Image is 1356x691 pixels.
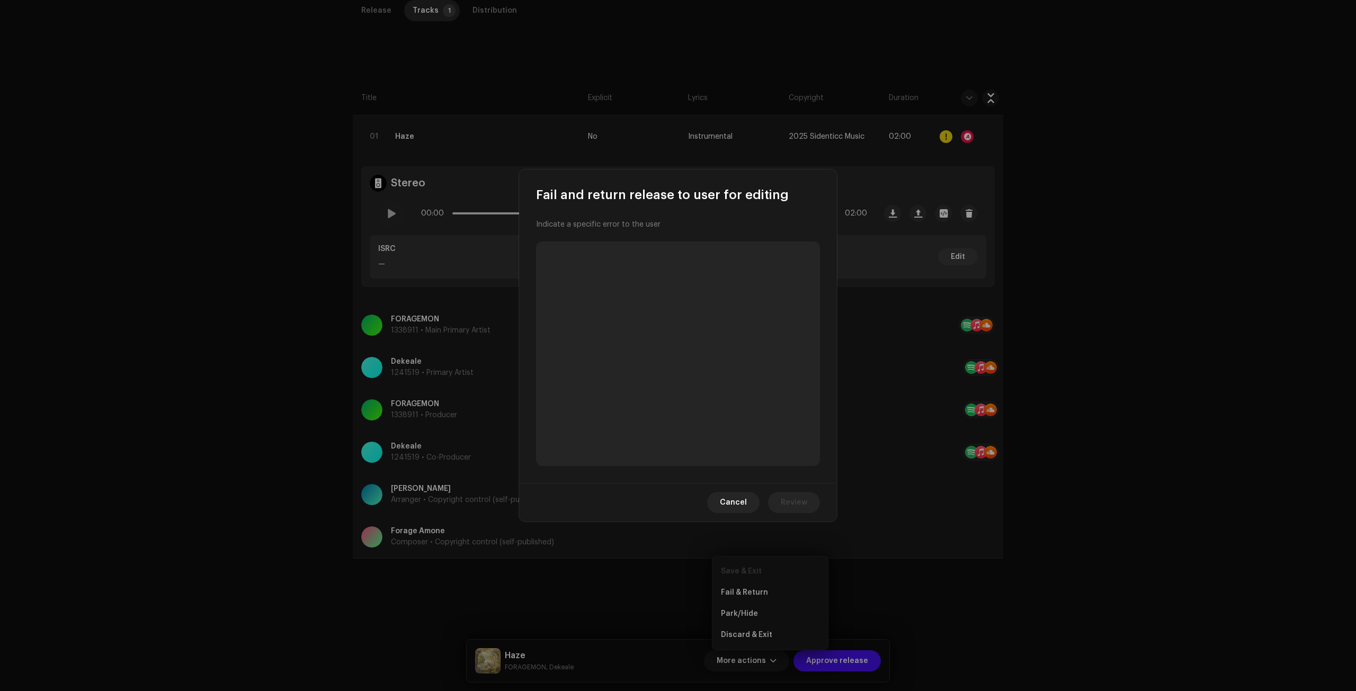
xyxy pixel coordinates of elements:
span: Cancel [720,492,747,513]
button: Cancel [707,492,760,513]
button: Review [768,492,820,513]
span: Review [781,492,807,513]
span: Fail and return release to user for editing [536,186,789,203]
div: Indicate a specific error to the user [536,220,820,229]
